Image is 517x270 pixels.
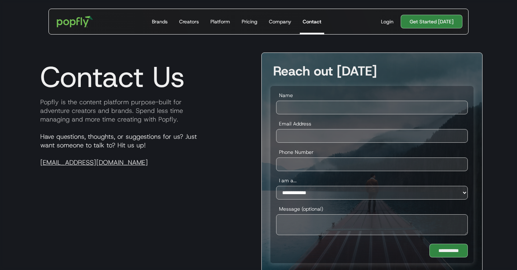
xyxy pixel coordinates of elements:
div: Company [269,18,291,25]
form: Demo Conversion Touchpoint [270,86,474,263]
strong: Reach out [DATE] [273,62,377,79]
a: [EMAIL_ADDRESS][DOMAIN_NAME] [40,158,148,167]
a: Creators [176,9,202,34]
a: Login [378,18,396,25]
a: Brands [149,9,171,34]
label: Phone Number [276,148,468,156]
a: Pricing [239,9,260,34]
a: Contact [300,9,324,34]
div: Creators [179,18,199,25]
div: Platform [210,18,230,25]
p: Have questions, thoughts, or suggestions for us? Just want someone to talk to? Hit us up! [34,132,256,167]
a: Platform [208,9,233,34]
a: home [52,11,98,32]
p: Popfly is the content platform purpose-built for adventure creators and brands. Spend less time m... [34,98,256,124]
div: Pricing [242,18,257,25]
div: Contact [303,18,321,25]
label: Name [276,92,468,99]
a: Company [266,9,294,34]
h1: Contact Us [34,60,185,94]
label: I am a... [276,177,468,184]
div: Brands [152,18,168,25]
a: Get Started [DATE] [401,15,462,28]
label: Message (optional) [276,205,468,212]
label: Email Address [276,120,468,127]
div: Login [381,18,393,25]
